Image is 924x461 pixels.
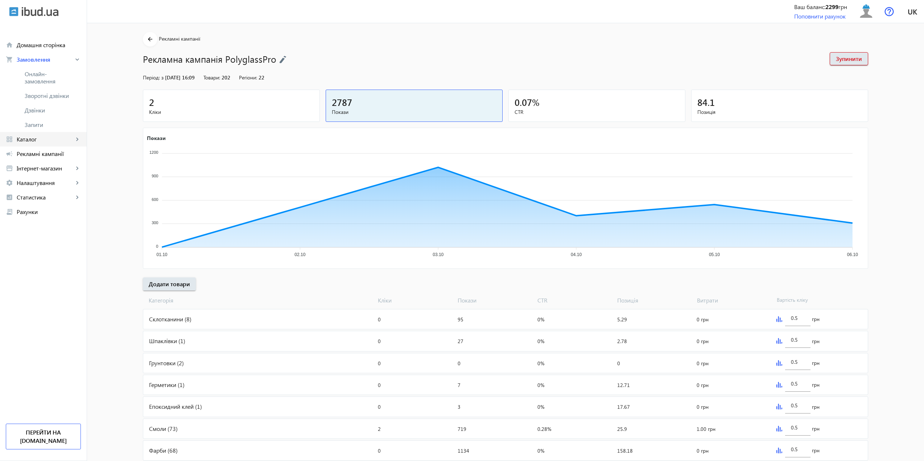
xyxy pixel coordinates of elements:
button: Додати товари [143,277,196,291]
mat-icon: receipt_long [6,208,13,215]
span: 0% [537,360,544,367]
mat-icon: campaign [6,150,13,157]
mat-icon: shopping_cart [6,56,13,63]
span: 0% [537,447,544,454]
mat-icon: keyboard_arrow_right [74,194,81,201]
span: 0 [378,316,381,323]
span: 3 [458,403,461,410]
span: 719 [458,425,466,432]
tspan: 600 [152,197,158,202]
mat-icon: grid_view [6,136,13,143]
span: 0 грн [697,403,709,410]
mat-icon: storefront [6,165,13,172]
span: 0% [537,338,544,345]
span: 1134 [458,447,469,454]
div: Склотканини (8) [143,309,375,329]
span: Рекламні кампанії [159,35,200,42]
tspan: 04.10 [571,252,582,257]
span: грн [812,338,820,345]
span: 2 [378,425,381,432]
tspan: 02.10 [294,252,305,257]
span: 22 [259,74,264,81]
span: 0% [537,382,544,388]
div: Шпаклівки (1) [143,331,375,351]
mat-icon: keyboard_arrow_right [74,165,81,172]
span: грн [812,447,820,454]
img: graph.svg [776,338,782,344]
span: Інтернет-магазин [17,165,74,172]
span: 0 [458,360,461,367]
span: грн [812,316,820,323]
div: Смоли (73) [143,419,375,439]
mat-icon: analytics [6,194,13,201]
span: 27 [458,338,463,345]
span: Регіони: [239,74,257,81]
span: 0 [378,338,381,345]
span: CTR [515,108,679,116]
span: Онлайн-замовлення [25,70,73,85]
span: 1.00 грн [697,425,715,432]
span: Покази [332,108,496,116]
div: Грунтовки (2) [143,353,375,373]
mat-icon: keyboard_arrow_right [74,179,81,186]
img: graph.svg [776,316,782,322]
span: 0.07 [515,96,532,108]
span: 84.1 [697,96,715,108]
span: Кліки [149,108,314,116]
span: 7 [458,382,461,388]
span: 0 [378,447,381,454]
span: Витрати [694,296,774,304]
span: 0% [537,403,544,410]
img: ibud_text.svg [22,7,58,16]
tspan: 05.10 [709,252,720,257]
span: Вартість кліку [774,296,854,304]
span: 25.9 [617,425,627,432]
span: 2787 [332,96,352,108]
span: грн [812,381,820,388]
span: Дзвінки [25,107,81,114]
span: 0 [617,360,620,367]
img: ibud.svg [9,7,18,16]
img: graph.svg [776,382,782,388]
span: грн [812,359,820,367]
mat-icon: home [6,41,13,49]
tspan: 300 [152,221,158,225]
tspan: 0 [156,244,158,248]
span: Замовлення [17,56,74,63]
span: CTR [535,296,614,304]
span: 5.29 [617,316,627,323]
span: Період: з [143,74,164,81]
text: Покази [147,134,166,141]
div: Фарби (68) [143,441,375,460]
span: 0 [378,382,381,388]
span: Покази [455,296,535,304]
span: Налаштування [17,179,74,186]
span: 0% [537,316,544,323]
span: Додати товари [149,280,190,288]
span: % [532,96,540,108]
span: 0.28% [537,425,551,432]
span: Рахунки [17,208,81,215]
span: Рекламні кампанії [17,150,81,157]
span: 0 грн [697,447,709,454]
tspan: 03.10 [433,252,444,257]
span: 17.67 [617,403,630,410]
span: Запити [25,121,81,128]
button: Зупинити [830,52,868,65]
span: Товари: [203,74,220,81]
tspan: 900 [152,174,158,178]
span: 158.18 [617,447,633,454]
h1: Рекламна кампанія PolyglassPro [143,53,822,65]
mat-icon: keyboard_arrow_right [74,136,81,143]
span: Домашня сторінка [17,41,81,49]
a: Перейти на [DOMAIN_NAME] [6,424,81,449]
span: Зупинити [836,55,862,63]
img: graph.svg [776,404,782,409]
span: 0 грн [697,316,709,323]
img: help.svg [884,7,894,16]
span: 95 [458,316,463,323]
span: грн [812,425,820,432]
span: грн [812,403,820,411]
span: 2 [149,96,154,108]
tspan: 06.10 [847,252,858,257]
